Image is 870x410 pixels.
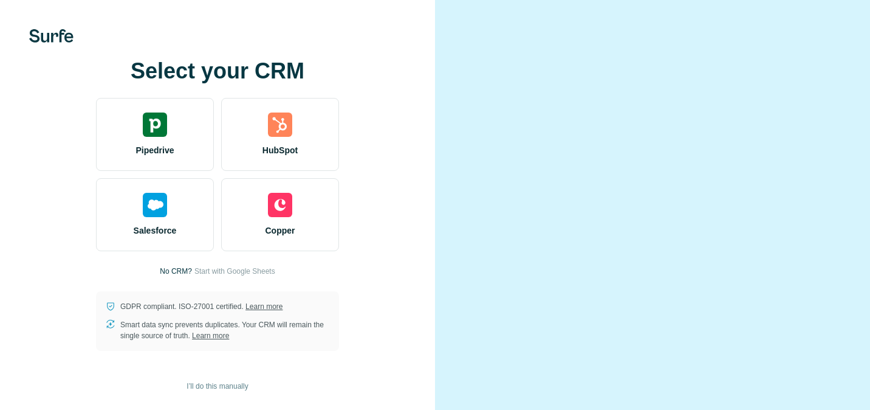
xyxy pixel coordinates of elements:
[265,224,295,237] span: Copper
[268,193,292,217] img: copper's logo
[178,377,256,395] button: I’ll do this manually
[262,144,298,156] span: HubSpot
[120,319,329,341] p: Smart data sync prevents duplicates. Your CRM will remain the single source of truth.
[245,302,283,311] a: Learn more
[120,301,283,312] p: GDPR compliant. ISO-27001 certified.
[268,113,292,137] img: hubspot's logo
[96,59,339,83] h1: Select your CRM
[134,224,177,237] span: Salesforce
[135,144,174,156] span: Pipedrive
[187,381,248,392] span: I’ll do this manually
[143,193,167,217] img: salesforce's logo
[143,113,167,137] img: pipedrive's logo
[192,332,229,340] a: Learn more
[29,29,74,43] img: Surfe's logo
[194,266,275,277] button: Start with Google Sheets
[160,266,192,277] p: No CRM?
